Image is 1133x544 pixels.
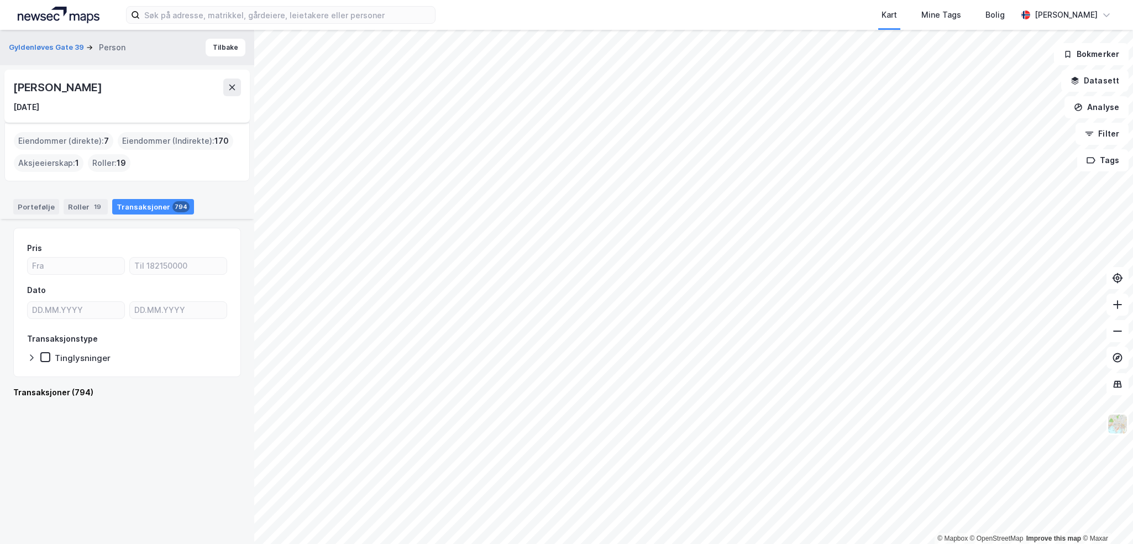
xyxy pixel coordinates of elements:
[130,258,227,274] input: Til 182150000
[1076,123,1129,145] button: Filter
[921,8,961,22] div: Mine Tags
[27,242,42,255] div: Pris
[92,201,103,212] div: 19
[882,8,897,22] div: Kart
[99,41,125,54] div: Person
[1077,149,1129,171] button: Tags
[13,101,39,114] div: [DATE]
[1107,414,1128,435] img: Z
[130,302,227,318] input: DD.MM.YYYY
[206,39,245,56] button: Tilbake
[64,199,108,215] div: Roller
[18,7,99,23] img: logo.a4113a55bc3d86da70a041830d287a7e.svg
[13,199,59,215] div: Portefølje
[112,199,194,215] div: Transaksjoner
[28,258,124,274] input: Fra
[14,132,113,150] div: Eiendommer (direkte) :
[75,156,79,170] span: 1
[1026,535,1081,542] a: Improve this map
[1054,43,1129,65] button: Bokmerker
[27,332,98,346] div: Transaksjonstype
[937,535,968,542] a: Mapbox
[970,535,1024,542] a: OpenStreetMap
[14,154,83,172] div: Aksjeeierskap :
[9,42,86,53] button: Gyldenløves Gate 39
[104,134,109,148] span: 7
[117,156,126,170] span: 19
[88,154,130,172] div: Roller :
[28,302,124,318] input: DD.MM.YYYY
[1078,491,1133,544] div: Kontrollprogram for chat
[172,201,190,212] div: 794
[55,353,111,363] div: Tinglysninger
[1061,70,1129,92] button: Datasett
[1035,8,1098,22] div: [PERSON_NAME]
[13,386,241,399] div: Transaksjoner (794)
[214,134,229,148] span: 170
[27,284,46,297] div: Dato
[1064,96,1129,118] button: Analyse
[118,132,233,150] div: Eiendommer (Indirekte) :
[1078,491,1133,544] iframe: Chat Widget
[140,7,435,23] input: Søk på adresse, matrikkel, gårdeiere, leietakere eller personer
[985,8,1005,22] div: Bolig
[13,79,104,96] div: [PERSON_NAME]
